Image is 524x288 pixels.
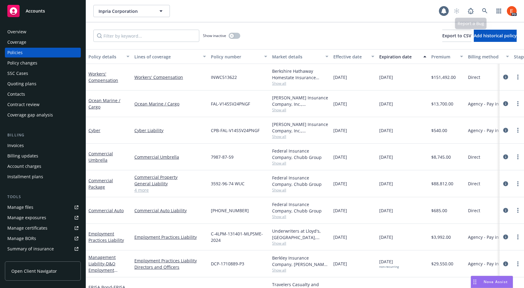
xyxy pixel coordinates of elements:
a: Accounts [5,2,81,20]
a: Overview [5,27,81,37]
a: Policies [5,48,81,57]
span: Show inactive [203,33,226,38]
a: Summary of insurance [5,244,81,254]
div: Billing method [468,54,502,60]
a: Workers' Compensation [88,71,118,83]
a: Policy changes [5,58,81,68]
span: [DATE] [333,127,347,134]
div: Tools [5,194,81,200]
span: [DATE] [333,180,347,187]
span: 3592-96-74 WUC [211,180,245,187]
div: Installment plans [7,172,43,182]
div: Invoices [7,141,24,150]
a: Search [479,5,491,17]
a: Management Liability [88,254,116,279]
a: Ocean Marine / Cargo [88,98,120,110]
button: Inpria Corporation [93,5,170,17]
span: $88,812.00 [431,180,453,187]
button: Lines of coverage [132,49,208,64]
span: [DATE] [379,180,393,187]
a: Commercial Auto [88,208,124,213]
a: Quoting plans [5,79,81,89]
span: $540.00 [431,127,447,134]
span: Direct [468,154,480,160]
a: Start snowing [451,5,463,17]
a: Commercial Umbrella [88,151,113,163]
button: Premium [429,49,466,64]
span: Show all [272,214,328,219]
div: Policy details [88,54,123,60]
img: photo [507,6,517,16]
span: C-4LPM-131401-MLPSME-2024 [211,231,267,243]
span: [DATE] [379,74,393,80]
a: Invoices [5,141,81,150]
a: General Liability [134,180,206,187]
span: $29,550.00 [431,260,453,267]
div: Policy changes [7,58,37,68]
span: Agency - Pay in full [468,234,507,240]
button: Market details [270,49,331,64]
span: $685.00 [431,207,447,214]
div: Overview [7,27,26,37]
a: more [514,180,522,187]
span: [DATE] [379,234,393,240]
a: more [514,100,522,107]
div: Premium [431,54,456,60]
a: Cyber [88,127,100,133]
a: more [514,127,522,134]
div: Summary of insurance [7,244,54,254]
a: Manage exposures [5,213,81,223]
div: Market details [272,54,322,60]
a: Commercial Package [88,178,113,190]
button: Export to CSV [442,30,471,42]
span: [DATE] [333,234,347,240]
a: Manage BORs [5,234,81,243]
div: Account charges [7,161,41,171]
button: Policy number [208,49,270,64]
span: $13,700.00 [431,101,453,107]
a: Manage files [5,202,81,212]
a: Coverage gap analysis [5,110,81,120]
span: [DATE] [333,101,347,107]
span: $8,745.00 [431,154,451,160]
a: Commercial Umbrella [134,154,206,160]
a: 4 more [134,187,206,193]
div: Quoting plans [7,79,36,89]
a: Switch app [493,5,505,17]
span: [DATE] [379,154,393,160]
span: Add historical policy [474,33,517,39]
div: Berkshire Hathaway Homestate Insurance Company, Berkshire Hathaway Homestate Companies (BHHC) [272,68,328,81]
a: Report a Bug [465,5,477,17]
span: Direct [468,207,480,214]
a: Contract review [5,100,81,109]
span: DCP-1710889-P3 [211,260,244,267]
a: more [514,153,522,161]
div: Federal Insurance Company, Chubb Group [272,148,328,161]
span: [DATE] [379,258,399,269]
div: [PERSON_NAME] Insurance Company, Inc., [PERSON_NAME] Group, [PERSON_NAME] Cargo [272,94,328,107]
a: more [514,73,522,81]
span: Direct [468,180,480,187]
span: Accounts [26,9,45,13]
a: more [514,260,522,268]
a: Employment Practices Liability [134,257,206,264]
span: Open Client Navigator [11,268,57,274]
a: Coverage [5,37,81,47]
a: circleInformation [502,73,509,81]
div: Policy number [211,54,260,60]
span: Export to CSV [442,33,471,39]
span: [PHONE_NUMBER] [211,207,249,214]
div: Policies [7,48,23,57]
a: circleInformation [502,100,509,107]
a: Commercial Auto Liability [134,207,206,214]
span: 7987-87-59 [211,154,234,160]
span: [DATE] [379,127,393,134]
span: [DATE] [333,260,347,267]
a: Commercial Property [134,174,206,180]
a: SSC Cases [5,68,81,78]
div: Manage exposures [7,213,46,223]
a: circleInformation [502,127,509,134]
span: Nova Assist [484,279,508,284]
div: Manage files [7,202,33,212]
